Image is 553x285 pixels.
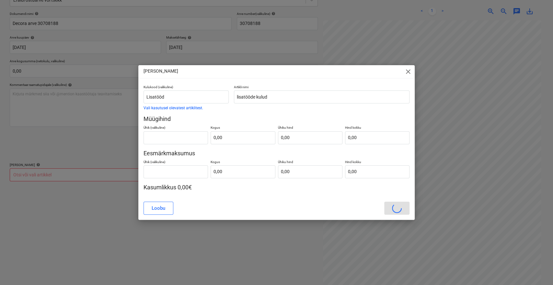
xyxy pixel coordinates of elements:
p: Eesmärkmaksumus [144,149,410,157]
span: close [404,68,412,76]
p: Ühiku hind [278,125,342,131]
p: Müügihind [144,115,410,123]
p: Kogus [211,125,275,131]
p: Hind kokku [345,125,409,131]
p: Hind kokku [345,160,409,165]
p: Kasumlikkus 0,00€ [144,184,410,191]
p: Kogus [211,160,275,165]
p: Ühiku hind [278,160,342,165]
p: Ühik (valikuline) [144,125,208,131]
p: Artikli nimi [234,85,409,90]
p: [PERSON_NAME] [144,68,178,75]
button: Loobu [144,202,173,215]
p: Kulukood (valikuline) [144,85,229,90]
button: Vali kasutusel olevatest artiklitest. [144,106,203,110]
div: Loobu [152,204,165,212]
p: Ühik (valikuline) [144,160,208,165]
